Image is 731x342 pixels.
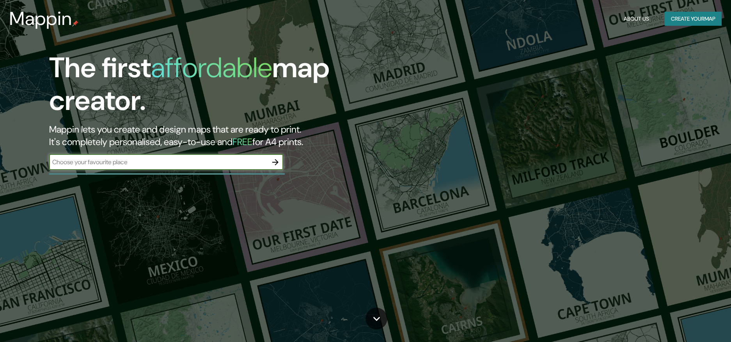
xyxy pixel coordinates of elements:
[151,50,272,86] h1: affordable
[9,8,72,30] h3: Mappin
[665,12,722,26] button: Create yourmap
[232,136,252,148] h5: FREE
[49,51,415,123] h1: The first map creator.
[49,123,415,148] h2: Mappin lets you create and design maps that are ready to print. It's completely personalised, eas...
[621,12,652,26] button: About Us
[72,20,78,27] img: mappin-pin
[49,158,268,167] input: Choose your favourite place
